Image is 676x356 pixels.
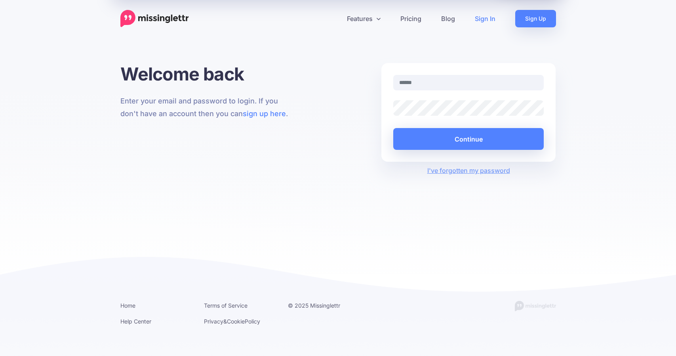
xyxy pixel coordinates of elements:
[120,318,151,325] a: Help Center
[204,318,223,325] a: Privacy
[120,63,295,85] h1: Welcome back
[390,10,431,27] a: Pricing
[120,95,295,120] p: Enter your email and password to login. If you don't have an account then you can .
[515,10,556,27] a: Sign Up
[204,302,248,309] a: Terms of Service
[120,302,135,309] a: Home
[393,128,544,150] button: Continue
[427,167,510,174] a: I've forgotten my password
[243,109,286,118] a: sign up here
[431,10,465,27] a: Blog
[465,10,505,27] a: Sign In
[227,318,245,325] a: Cookie
[337,10,390,27] a: Features
[288,300,360,310] li: © 2025 Missinglettr
[204,316,276,326] li: & Policy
